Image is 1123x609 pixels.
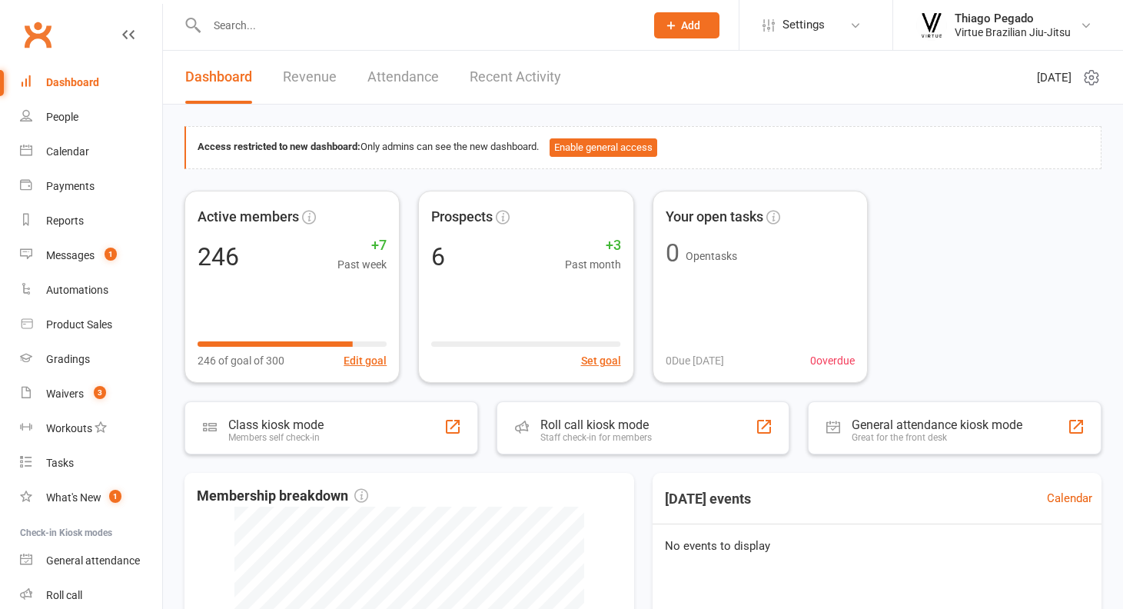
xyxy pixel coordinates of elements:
a: General attendance kiosk mode [20,544,162,578]
a: Calendar [20,135,162,169]
a: Calendar [1047,489,1092,507]
span: Prospects [431,206,493,228]
button: Edit goal [344,352,387,369]
span: 246 of goal of 300 [198,352,284,369]
a: Dashboard [20,65,162,100]
div: Members self check-in [228,432,324,443]
a: People [20,100,162,135]
input: Search... [202,15,634,36]
a: Automations [20,273,162,308]
div: Reports [46,215,84,227]
span: [DATE] [1037,68,1072,87]
a: Waivers 3 [20,377,162,411]
div: Virtue Brazilian Jiu-Jitsu [955,25,1071,39]
div: Product Sales [46,318,112,331]
div: Thiago Pegado [955,12,1071,25]
a: Product Sales [20,308,162,342]
div: 246 [198,245,239,269]
div: Roll call kiosk mode [540,418,652,432]
div: Tasks [46,457,74,469]
div: Messages [46,249,95,261]
strong: Access restricted to new dashboard: [198,141,360,152]
div: 0 [666,241,679,265]
a: Gradings [20,342,162,377]
div: Gradings [46,353,90,365]
span: Open tasks [686,250,737,262]
span: Settings [782,8,825,42]
span: Past week [337,256,387,273]
span: +3 [565,235,621,257]
h3: [DATE] events [653,485,763,513]
div: Class kiosk mode [228,418,324,432]
a: Workouts [20,411,162,446]
a: Recent Activity [470,51,561,104]
img: thumb_image1568934240.png [916,10,947,41]
span: 0 overdue [810,352,855,369]
span: Membership breakdown [197,485,368,507]
div: Roll call [46,589,82,601]
div: Waivers [46,388,84,400]
span: 0 Due [DATE] [666,352,724,369]
button: Add [654,12,719,38]
button: Set goal [581,352,621,369]
a: Clubworx [18,15,57,54]
div: General attendance kiosk mode [852,418,1022,432]
div: Great for the front desk [852,432,1022,443]
a: Reports [20,204,162,238]
span: 3 [94,386,106,399]
div: Payments [46,180,95,192]
a: Dashboard [185,51,252,104]
div: What's New [46,491,101,504]
div: People [46,111,78,123]
span: Past month [565,256,621,273]
div: Only admins can see the new dashboard. [198,138,1089,157]
div: Dashboard [46,76,99,88]
a: What's New1 [20,481,162,515]
span: Your open tasks [666,206,763,228]
div: Workouts [46,422,92,434]
span: 1 [105,248,117,261]
span: 1 [109,490,121,503]
div: No events to display [646,524,1108,567]
a: Tasks [20,446,162,481]
div: Staff check-in for members [540,432,652,443]
div: General attendance [46,554,140,567]
a: Payments [20,169,162,204]
span: +7 [337,235,387,257]
a: Messages 1 [20,238,162,273]
button: Enable general access [550,138,657,157]
span: Active members [198,206,299,228]
a: Attendance [367,51,439,104]
span: Add [681,19,700,32]
div: Automations [46,284,108,296]
div: 6 [431,245,445,269]
div: Calendar [46,145,89,158]
a: Revenue [283,51,337,104]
